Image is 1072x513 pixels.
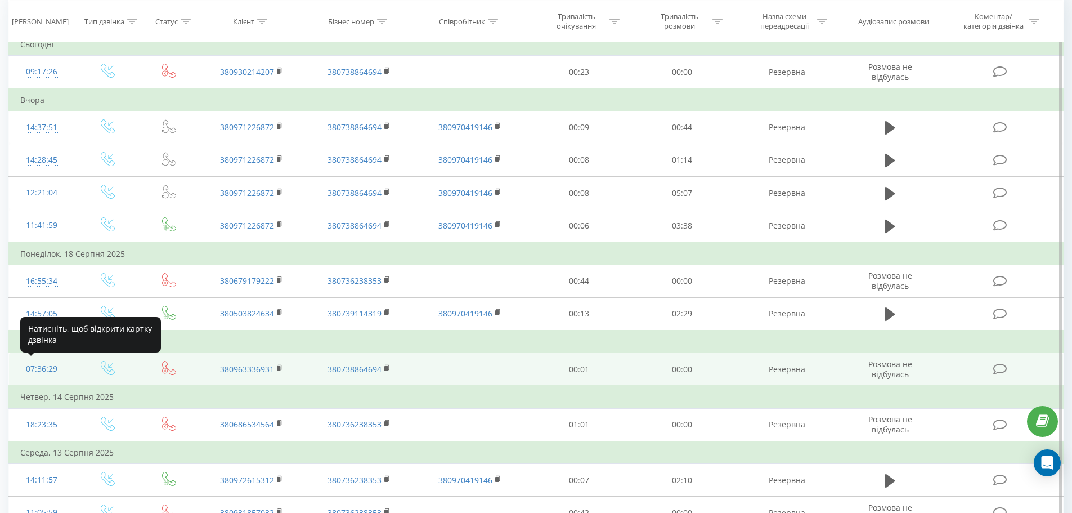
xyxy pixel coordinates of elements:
[733,177,840,209] td: Резервна
[9,89,1064,111] td: Вчора
[12,16,69,26] div: [PERSON_NAME]
[84,16,124,26] div: Тип дзвінка
[546,12,607,31] div: Тривалість очікування
[9,33,1064,56] td: Сьогодні
[438,188,492,198] a: 380970419146
[528,56,631,89] td: 00:23
[328,475,382,485] a: 380736238353
[631,56,734,89] td: 00:00
[733,408,840,441] td: Резервна
[733,209,840,243] td: Резервна
[528,408,631,441] td: 01:01
[733,144,840,176] td: Резервна
[858,16,929,26] div: Аудіозапис розмови
[868,270,912,291] span: Розмова не відбулась
[631,209,734,243] td: 03:38
[733,111,840,144] td: Резервна
[754,12,814,31] div: Назва схеми переадресації
[631,408,734,441] td: 00:00
[220,188,274,198] a: 380971226872
[528,464,631,497] td: 00:07
[20,117,64,139] div: 14:37:51
[528,353,631,386] td: 00:01
[438,475,492,485] a: 380970419146
[438,308,492,319] a: 380970419146
[733,56,840,89] td: Резервна
[631,297,734,331] td: 02:29
[20,182,64,204] div: 12:21:04
[328,364,382,374] a: 380738864694
[20,215,64,237] div: 11:41:59
[328,16,374,26] div: Бізнес номер
[631,464,734,497] td: 02:10
[868,359,912,380] span: Розмова не відбулась
[20,414,64,436] div: 18:23:35
[20,270,64,292] div: 16:55:34
[328,275,382,286] a: 380736238353
[328,122,382,132] a: 380738864694
[220,220,274,231] a: 380971226872
[528,144,631,176] td: 00:08
[20,469,64,491] div: 14:11:57
[20,317,161,353] div: Натисніть, щоб відкрити картку дзвінка
[220,308,274,319] a: 380503824634
[733,464,840,497] td: Резервна
[631,177,734,209] td: 05:07
[733,265,840,297] td: Резервна
[328,66,382,77] a: 380738864694
[220,419,274,430] a: 380686534564
[328,220,382,231] a: 380738864694
[233,16,254,26] div: Клієнт
[328,188,382,198] a: 380738864694
[220,154,274,165] a: 380971226872
[220,475,274,485] a: 380972615312
[528,297,631,331] td: 00:13
[438,220,492,231] a: 380970419146
[733,297,840,331] td: Резервна
[9,441,1064,464] td: Середа, 13 Серпня 2025
[439,16,485,26] div: Співробітник
[649,12,710,31] div: Тривалість розмови
[528,111,631,144] td: 00:09
[9,243,1064,265] td: Понеділок, 18 Серпня 2025
[328,308,382,319] a: 380739114319
[20,358,64,380] div: 07:36:29
[528,209,631,243] td: 00:06
[868,61,912,82] span: Розмова не відбулась
[733,353,840,386] td: Резервна
[20,61,64,83] div: 09:17:26
[631,111,734,144] td: 00:44
[9,331,1064,353] td: Неділя, 17 Серпня 2025
[961,12,1026,31] div: Коментар/категорія дзвінка
[328,419,382,430] a: 380736238353
[868,414,912,435] span: Розмова не відбулась
[220,66,274,77] a: 380930214207
[1034,449,1061,476] div: Open Intercom Messenger
[328,154,382,165] a: 380738864694
[631,265,734,297] td: 00:00
[220,122,274,132] a: 380971226872
[631,144,734,176] td: 01:14
[155,16,178,26] div: Статус
[20,149,64,171] div: 14:28:45
[438,122,492,132] a: 380970419146
[528,177,631,209] td: 00:08
[20,303,64,325] div: 14:57:05
[438,154,492,165] a: 380970419146
[220,364,274,374] a: 380963336931
[631,353,734,386] td: 00:00
[528,265,631,297] td: 00:44
[9,386,1064,408] td: Четвер, 14 Серпня 2025
[220,275,274,286] a: 380679179222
